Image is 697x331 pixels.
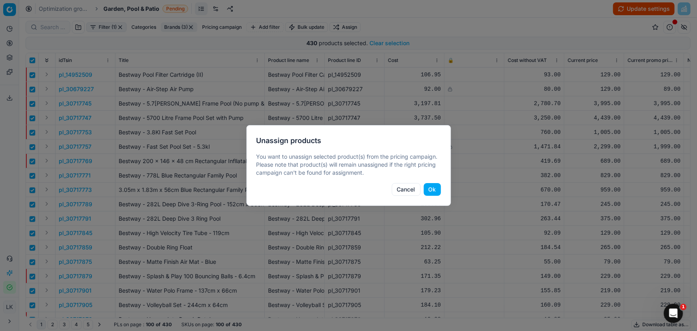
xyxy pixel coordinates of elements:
[392,183,421,196] button: Cancel
[256,153,441,177] p: You want to unassign selected product(s) from the pricing campaign. Please note that product(s) w...
[664,304,683,323] iframe: Intercom live chat
[256,135,441,146] h2: Unassign products
[680,304,687,310] span: 1
[424,183,441,196] button: Ok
